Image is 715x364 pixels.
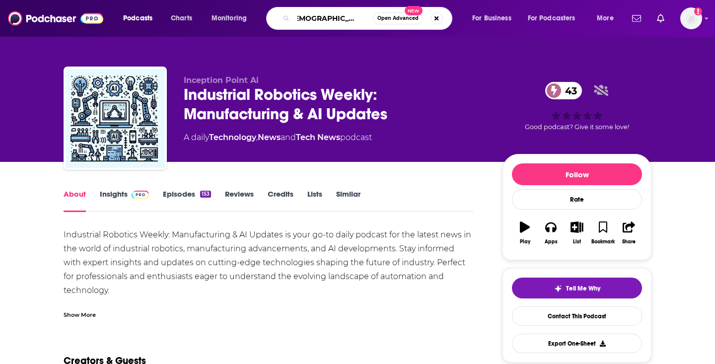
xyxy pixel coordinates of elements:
a: Charts [164,10,198,26]
button: Bookmark [590,215,616,251]
div: Play [520,239,530,245]
a: Technology [209,133,256,142]
img: Industrial Robotics Weekly: Manufacturing & AI Updates [66,69,165,168]
div: Search podcasts, credits, & more... [276,7,462,30]
button: tell me why sparkleTell Me Why [512,278,642,298]
span: and [281,133,296,142]
button: open menu [521,10,590,26]
img: User Profile [680,7,702,29]
a: InsightsPodchaser Pro [100,189,149,212]
div: Bookmark [591,239,615,245]
img: Podchaser Pro [132,191,149,199]
button: List [564,215,590,251]
div: 153 [200,191,211,198]
button: Follow [512,163,642,185]
span: Open Advanced [377,16,419,21]
a: Reviews [225,189,254,212]
button: Export One-Sheet [512,334,642,353]
a: About [64,189,86,212]
a: News [258,133,281,142]
button: Show profile menu [680,7,702,29]
a: Show notifications dropdown [653,10,668,27]
button: open menu [465,10,524,26]
span: Charts [171,11,192,25]
img: Podchaser - Follow, Share and Rate Podcasts [8,9,103,28]
span: Inception Point Ai [184,75,259,85]
button: Apps [538,215,564,251]
button: Open AdvancedNew [373,12,423,24]
div: 43Good podcast? Give it some love! [502,75,651,137]
span: Tell Me Why [566,285,600,292]
div: Apps [545,239,558,245]
button: open menu [116,10,165,26]
button: Play [512,215,538,251]
span: , [256,133,258,142]
button: open menu [590,10,626,26]
a: Show notifications dropdown [628,10,645,27]
span: Monitoring [212,11,247,25]
a: Contact This Podcast [512,306,642,326]
div: Rate [512,189,642,210]
button: Share [616,215,642,251]
input: Search podcasts, credits, & more... [293,10,373,26]
a: Episodes153 [163,189,211,212]
a: Credits [268,189,293,212]
div: A daily podcast [184,132,372,144]
svg: Add a profile image [694,7,702,15]
span: Good podcast? Give it some love! [525,123,629,131]
button: open menu [205,10,260,26]
span: New [405,6,423,15]
span: For Business [472,11,511,25]
a: Lists [307,189,322,212]
span: Logged in as JamesRod2024 [680,7,702,29]
a: Similar [336,189,360,212]
span: More [597,11,614,25]
img: tell me why sparkle [554,285,562,292]
div: List [573,239,581,245]
div: Share [622,239,636,245]
a: 43 [545,82,582,99]
span: Podcasts [123,11,152,25]
span: 43 [555,82,582,99]
a: Tech News [296,133,340,142]
span: For Podcasters [528,11,575,25]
